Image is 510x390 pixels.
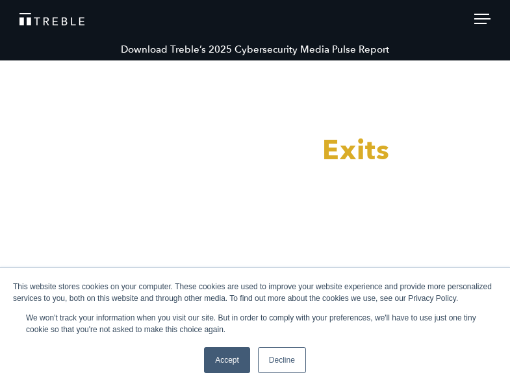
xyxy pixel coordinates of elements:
[19,13,84,25] img: Treble logo
[13,281,497,304] div: This website stores cookies on your computer. These cookies are used to improve your website expe...
[204,347,250,373] a: Accept
[77,135,434,166] h3: PR That Drives
[322,132,390,169] span: Exits
[26,312,484,335] p: We won't track your information when you visit our site. But in order to comply with your prefere...
[258,347,306,373] a: Decline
